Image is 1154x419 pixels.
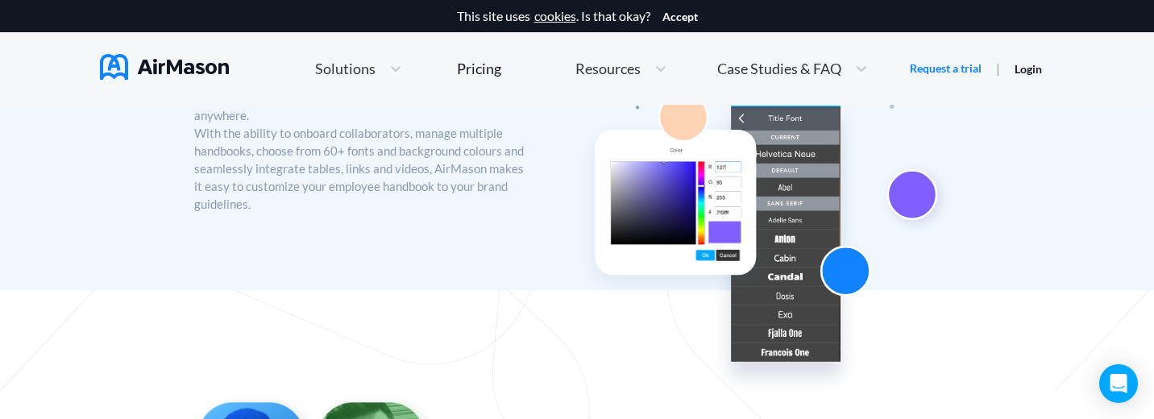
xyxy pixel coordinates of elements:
img: AirMason Logo [100,54,229,80]
a: Pricing [457,54,501,83]
button: Accept cookies [662,10,698,23]
div: Pricing [457,61,501,76]
img: featured Font [577,40,961,394]
span: Resources [575,61,641,76]
div: Open Intercom Messenger [1099,364,1138,403]
a: cookies [534,9,576,23]
a: Login [1015,62,1042,76]
span: Solutions [315,61,376,76]
a: Request a trial [910,60,982,77]
span: | [996,60,1000,76]
p: With convenient features like e-signatures, these mobile optimized handbooks can be created, publ... [194,53,526,213]
span: Case Studies & FAQ [717,61,841,76]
